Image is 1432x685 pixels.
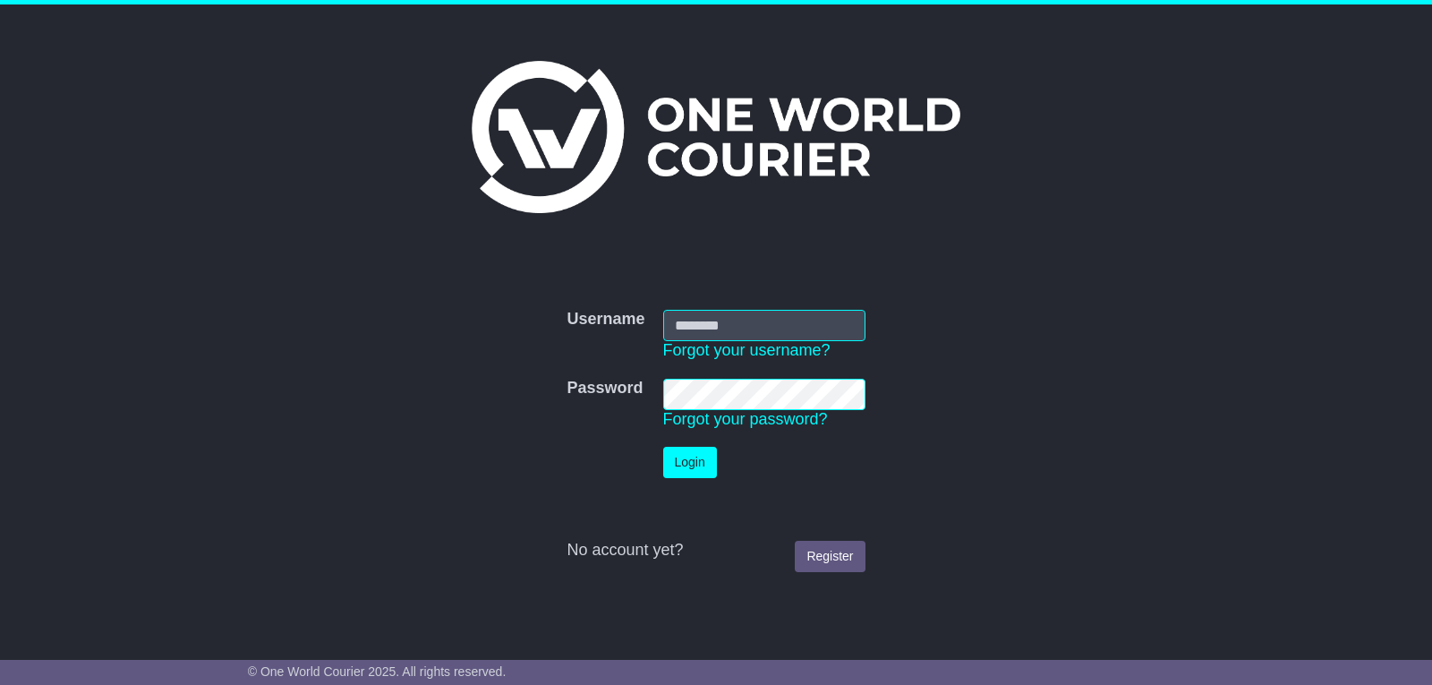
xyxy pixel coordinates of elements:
[663,447,717,478] button: Login
[472,61,960,213] img: One World
[567,379,643,398] label: Password
[567,310,644,330] label: Username
[248,664,507,679] span: © One World Courier 2025. All rights reserved.
[567,541,865,561] div: No account yet?
[795,541,865,572] a: Register
[663,341,831,359] a: Forgot your username?
[663,410,828,428] a: Forgot your password?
